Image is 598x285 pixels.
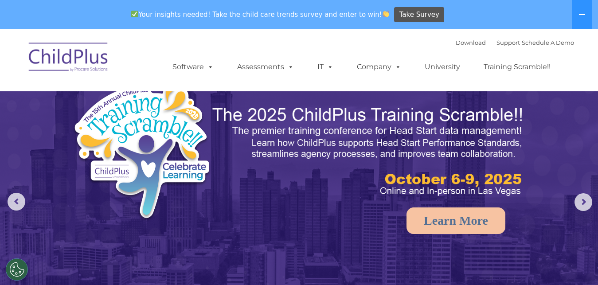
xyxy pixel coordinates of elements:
a: Assessments [228,58,303,76]
a: Company [348,58,410,76]
a: Training Scramble!! [475,58,559,76]
a: University [416,58,469,76]
a: Support [496,39,520,46]
a: Software [164,58,223,76]
a: Schedule A Demo [522,39,574,46]
a: Download [456,39,486,46]
span: Your insights needed! Take the child care trends survey and enter to win! [128,6,393,23]
span: Last name [123,59,150,65]
img: 👏 [383,11,389,17]
button: Cookies Settings [6,258,28,281]
a: IT [309,58,342,76]
span: Phone number [123,95,161,102]
img: ✅ [131,11,138,17]
span: Take Survey [399,7,439,23]
font: | [456,39,574,46]
img: ChildPlus by Procare Solutions [24,36,113,81]
a: Learn More [406,207,505,234]
a: Take Survey [394,7,444,23]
